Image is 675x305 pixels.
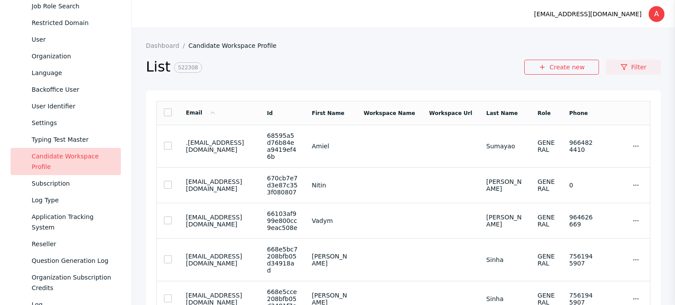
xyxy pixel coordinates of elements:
a: Organization [11,48,121,65]
a: Dashboard [146,42,189,49]
section: [PERSON_NAME] [486,178,524,192]
a: Log Type [11,192,121,208]
span: 522308 [174,62,202,73]
div: Subscription [32,178,114,189]
div: Reseller [32,239,114,249]
section: 964626669 [569,214,594,228]
a: Application Tracking System [11,208,121,236]
div: Organization [32,51,114,61]
a: Question Generation Log [11,252,121,269]
a: Reseller [11,236,121,252]
section: 668e5bc7208bfb05d34918ad [267,246,298,274]
a: Restricted Domain [11,14,121,31]
div: Question Generation Log [32,255,114,266]
a: Id [267,110,272,116]
a: Candidate Workspace Profile [189,42,284,49]
td: Workspace Name [357,101,422,125]
section: Sumayao [486,143,524,150]
div: User Identifier [32,101,114,111]
section: [EMAIL_ADDRESS][DOMAIN_NAME] [186,178,253,192]
div: Application Tracking System [32,212,114,233]
a: Typing Test Master [11,131,121,148]
section: Sinha [486,295,524,302]
div: User [32,34,114,45]
section: GENERAL [537,178,555,192]
a: Settings [11,115,121,131]
section: Sinha [486,256,524,263]
div: Language [32,68,114,78]
div: Job Role Search [32,1,114,11]
section: [EMAIL_ADDRESS][DOMAIN_NAME] [186,214,253,228]
section: Amiel [312,143,349,150]
a: Email [186,110,216,116]
a: Language [11,65,121,81]
div: Backoffice User [32,84,114,95]
a: Backoffice User [11,81,121,98]
a: User [11,31,121,48]
a: Create new [524,60,599,75]
div: A [649,6,664,22]
div: Organization Subscription Credits [32,272,114,293]
section: 9664824410 [569,139,594,153]
a: Organization Subscription Credits [11,269,121,296]
a: Candidate Workspace Profile [11,148,121,175]
section: 670cb7e7d3e87c353f080807 [267,175,298,196]
h2: List [146,58,524,76]
section: 0 [569,182,594,189]
a: First Name [312,110,344,116]
section: Vadym [312,217,349,224]
section: [EMAIL_ADDRESS][DOMAIN_NAME] [186,253,253,267]
section: .[EMAIL_ADDRESS][DOMAIN_NAME] [186,139,253,153]
section: 7561945907 [569,253,594,267]
section: [PERSON_NAME] [312,253,349,267]
div: [EMAIL_ADDRESS][DOMAIN_NAME] [534,9,642,19]
td: Workspace Url [422,101,479,125]
section: Nitin [312,182,349,189]
a: Phone [569,110,588,116]
section: GENERAL [537,139,555,153]
div: Restricted Domain [32,18,114,28]
div: Settings [32,118,114,128]
section: 68595a5d76b84ea9419ef46b [267,132,298,160]
a: Role [537,110,551,116]
div: Log Type [32,195,114,205]
section: 66103af999e800cc9eac508e [267,210,298,231]
section: GENERAL [537,214,555,228]
a: Filter [606,60,661,75]
a: Last Name [486,110,518,116]
section: GENERAL [537,253,555,267]
a: Subscription [11,175,121,192]
div: Typing Test Master [32,134,114,145]
section: [PERSON_NAME] [486,214,524,228]
a: User Identifier [11,98,121,115]
div: Candidate Workspace Profile [32,151,114,172]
